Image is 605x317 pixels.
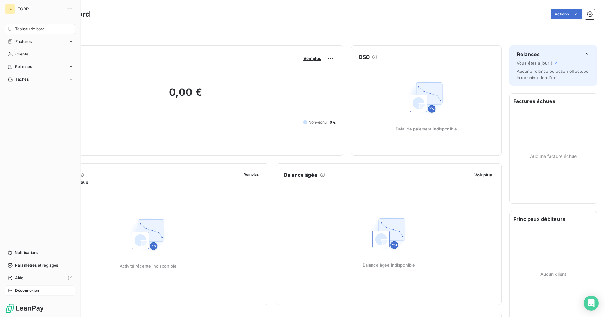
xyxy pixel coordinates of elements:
span: Tableau de bord [15,26,44,32]
span: TGBR [18,6,63,11]
h6: Factures échues [510,94,597,109]
h6: Principaux débiteurs [510,211,597,227]
div: Open Intercom Messenger [584,296,599,311]
span: Aucune facture échue [530,153,577,159]
span: Notifications [15,250,38,256]
h2: 0,00 € [36,86,336,105]
span: Clients [15,51,28,57]
button: Voir plus [242,171,261,177]
span: Relances [15,64,32,70]
span: Paramètres et réglages [15,262,58,268]
span: Déconnexion [15,288,39,293]
img: Logo LeanPay [5,303,44,313]
img: Empty state [369,213,409,254]
span: Activité récente indisponible [120,263,176,268]
h6: DSO [359,53,370,61]
div: TG [5,4,15,14]
button: Actions [551,9,582,19]
span: Tâches [15,77,29,82]
h6: Balance âgée [284,171,318,179]
span: Aucun client [540,271,567,277]
span: 0 € [330,119,336,125]
span: Factures [15,39,32,44]
span: Voir plus [244,172,259,176]
img: Empty state [406,77,447,118]
span: Vous êtes à jour ! [517,61,552,66]
h6: Relances [517,50,540,58]
span: Aide [15,275,24,281]
span: Aucune relance ou action effectuée la semaine dernière. [517,69,589,80]
button: Voir plus [302,55,323,61]
span: Chiffre d'affaires mensuel [36,179,239,185]
span: Voir plus [474,172,492,177]
a: Aide [5,273,75,283]
img: Empty state [128,214,168,255]
button: Voir plus [472,172,494,178]
span: Délai de paiement indisponible [396,126,457,131]
span: Non-échu [308,119,327,125]
span: Balance âgée indisponible [363,262,415,268]
span: Voir plus [303,56,321,61]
